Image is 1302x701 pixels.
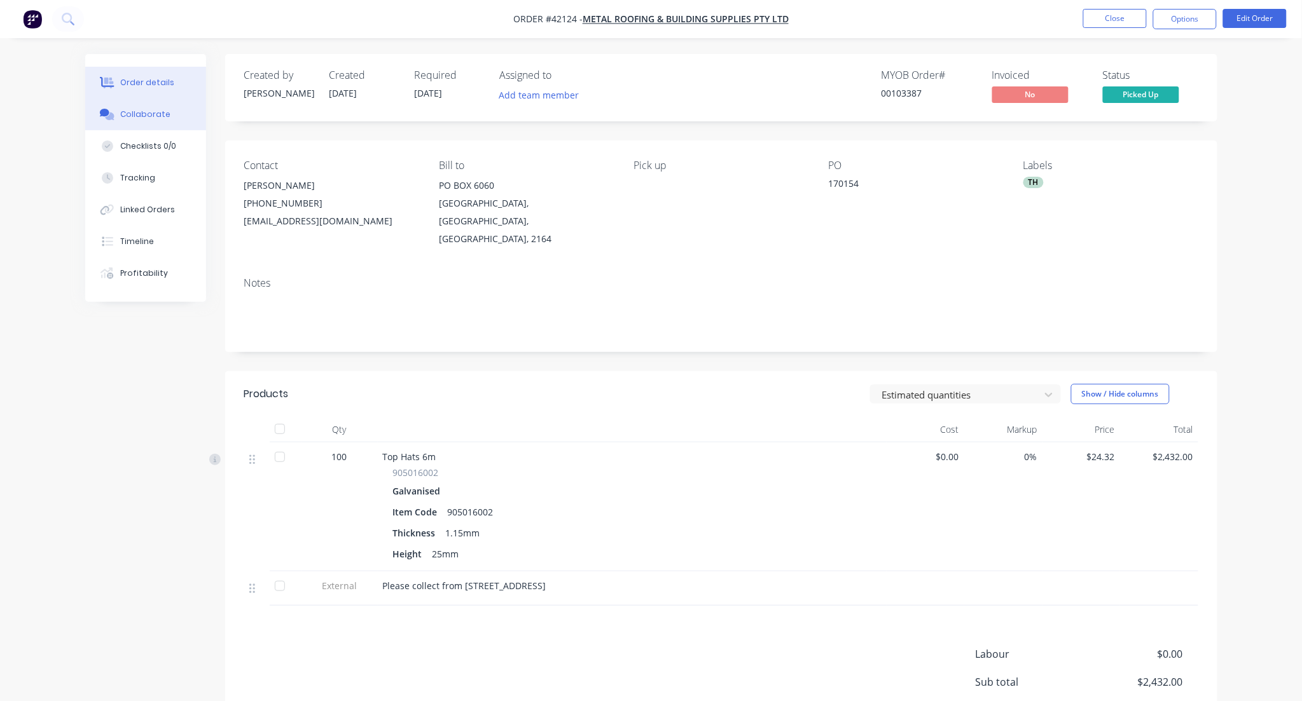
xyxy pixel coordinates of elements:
[244,177,419,194] div: [PERSON_NAME]
[85,99,206,130] button: Collaborate
[244,212,419,230] div: [EMAIL_ADDRESS][DOMAIN_NAME]
[1083,9,1147,28] button: Close
[443,503,499,521] div: 905016002
[85,162,206,194] button: Tracking
[85,257,206,289] button: Profitability
[393,503,443,521] div: Item Code
[976,674,1089,690] span: Sub total
[887,417,965,442] div: Cost
[1103,86,1179,102] span: Picked Up
[1103,86,1179,105] button: Picked Up
[1120,417,1198,442] div: Total
[882,86,977,100] div: 00103387
[85,226,206,257] button: Timeline
[1088,646,1182,662] span: $0.00
[492,86,586,104] button: Add team member
[120,204,175,215] div: Linked Orders
[439,194,613,248] div: [GEOGRAPHIC_DATA], [GEOGRAPHIC_DATA], [GEOGRAPHIC_DATA], 2164
[427,545,464,563] div: 25mm
[244,277,1198,289] div: Notes
[244,386,289,402] div: Products
[120,236,154,247] div: Timeline
[383,580,546,592] span: Please collect from [STREET_ADDRESS]
[1023,160,1198,172] div: Labels
[1153,9,1217,29] button: Options
[120,172,155,184] div: Tracking
[85,67,206,99] button: Order details
[393,545,427,563] div: Height
[332,450,347,463] span: 100
[1071,384,1170,404] button: Show / Hide columns
[244,160,419,172] div: Contact
[439,177,613,194] div: PO BOX 6060
[329,87,357,99] span: [DATE]
[634,160,808,172] div: Pick up
[393,524,441,542] div: Thickness
[120,77,174,88] div: Order details
[969,450,1037,463] span: 0%
[244,69,314,81] div: Created by
[301,417,378,442] div: Qty
[415,87,443,99] span: [DATE]
[829,160,1003,172] div: PO
[1088,674,1182,690] span: $2,432.00
[120,109,170,120] div: Collaborate
[500,69,627,81] div: Assigned to
[882,69,977,81] div: MYOB Order #
[120,268,168,279] div: Profitability
[415,69,485,81] div: Required
[244,86,314,100] div: [PERSON_NAME]
[441,524,485,542] div: 1.15mm
[1103,69,1198,81] div: Status
[85,194,206,226] button: Linked Orders
[393,482,446,500] div: Galvanised
[992,86,1069,102] span: No
[992,69,1088,81] div: Invoiced
[307,579,373,592] span: External
[439,160,613,172] div: Bill to
[1042,417,1121,442] div: Price
[120,140,176,152] div: Checklists 0/0
[85,130,206,162] button: Checklists 0/0
[976,646,1089,662] span: Labour
[329,69,399,81] div: Created
[1048,450,1116,463] span: $24.32
[829,177,988,194] div: 170154
[892,450,960,463] span: $0.00
[513,13,583,25] span: Order #42124 -
[383,451,436,463] span: Top Hats 6m
[500,86,586,104] button: Add team member
[1023,177,1044,188] div: TH
[244,177,419,230] div: [PERSON_NAME][PHONE_NUMBER][EMAIL_ADDRESS][DOMAIN_NAME]
[964,417,1042,442] div: Markup
[583,13,789,25] a: METAL ROOFING & BUILDING SUPPLIES PTY LTD
[244,194,419,212] div: [PHONE_NUMBER]
[393,466,439,479] span: 905016002
[1223,9,1287,28] button: Edit Order
[1125,450,1193,463] span: $2,432.00
[23,10,42,29] img: Factory
[439,177,613,248] div: PO BOX 6060[GEOGRAPHIC_DATA], [GEOGRAPHIC_DATA], [GEOGRAPHIC_DATA], 2164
